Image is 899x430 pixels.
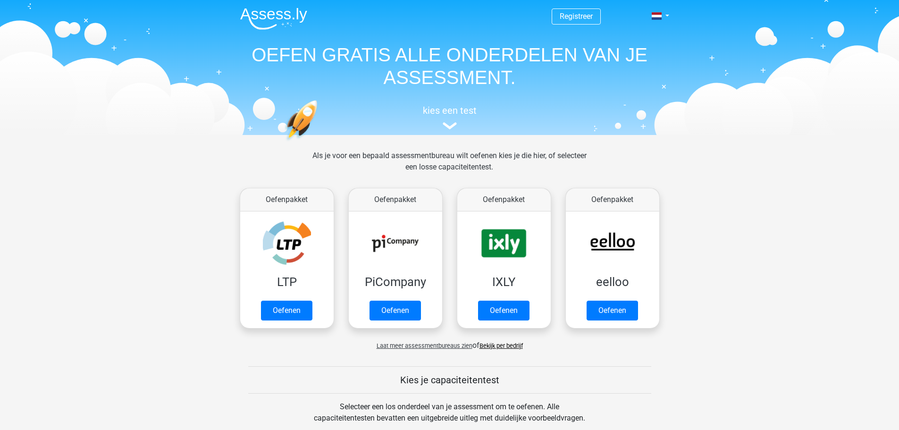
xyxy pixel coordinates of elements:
[233,43,667,89] h1: OEFEN GRATIS ALLE ONDERDELEN VAN JE ASSESSMENT.
[233,105,667,116] h5: kies een test
[443,122,457,129] img: assessment
[370,301,421,320] a: Oefenen
[233,105,667,130] a: kies een test
[560,12,593,21] a: Registreer
[285,100,354,185] img: oefenen
[305,150,594,184] div: Als je voor een bepaald assessmentbureau wilt oefenen kies je die hier, of selecteer een losse ca...
[233,332,667,351] div: of
[377,342,472,349] span: Laat meer assessmentbureaus zien
[478,301,529,320] a: Oefenen
[248,374,651,386] h5: Kies je capaciteitentest
[479,342,523,349] a: Bekijk per bedrijf
[587,301,638,320] a: Oefenen
[240,8,307,30] img: Assessly
[261,301,312,320] a: Oefenen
